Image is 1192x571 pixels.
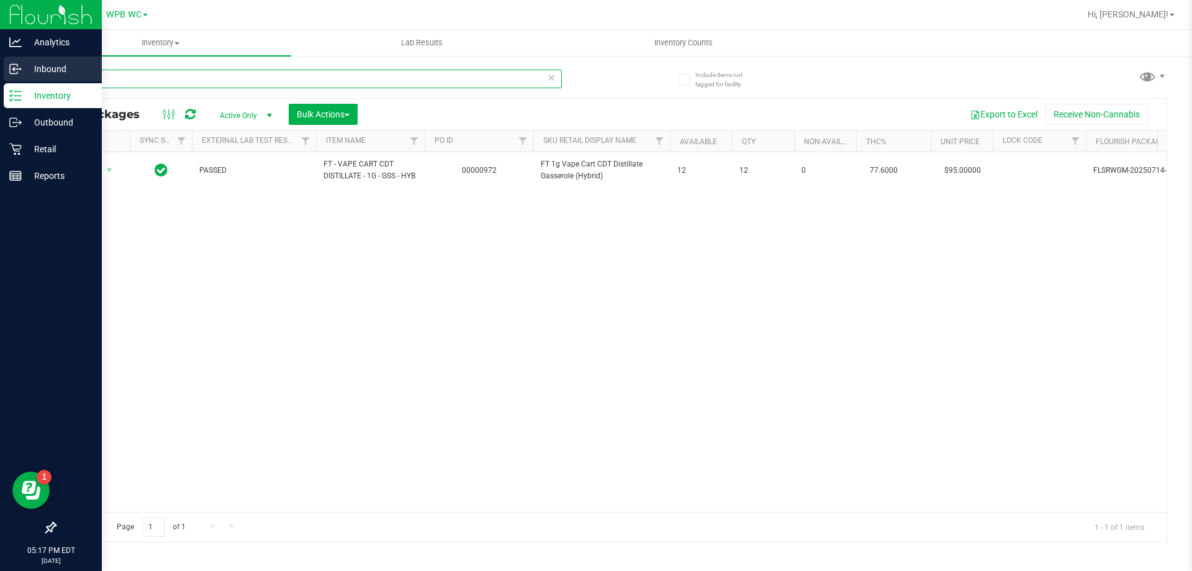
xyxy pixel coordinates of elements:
[680,137,717,146] a: Available
[106,9,142,20] span: WPB WC
[543,136,636,145] a: Sku Retail Display Name
[941,137,980,146] a: Unit Price
[55,70,562,88] input: Search Package ID, Item Name, SKU, Lot or Part Number...
[142,518,165,537] input: 1
[695,70,757,89] span: Include items not tagged for facility
[9,170,22,182] inline-svg: Reports
[547,70,556,86] span: Clear
[9,36,22,48] inline-svg: Analytics
[9,89,22,102] inline-svg: Inventory
[22,88,96,103] p: Inventory
[742,137,756,146] a: Qty
[638,37,729,48] span: Inventory Counts
[513,130,533,152] a: Filter
[1003,136,1042,145] a: Lock Code
[30,37,291,48] span: Inventory
[326,136,366,145] a: Item Name
[22,168,96,183] p: Reports
[22,115,96,130] p: Outbound
[553,30,814,56] a: Inventory Counts
[1085,518,1154,536] span: 1 - 1 of 1 items
[202,136,299,145] a: External Lab Test Result
[864,162,904,180] span: 77.6000
[12,472,50,509] iframe: Resource center
[22,62,96,76] p: Inbound
[9,143,22,155] inline-svg: Retail
[404,130,425,152] a: Filter
[649,130,670,152] a: Filter
[804,137,859,146] a: Non-Available
[1065,130,1086,152] a: Filter
[866,137,887,146] a: THC%
[155,162,168,179] span: In Sync
[541,158,662,182] span: FT 1g Vape Cart CDT Distillate Gasserole (Hybrid)
[6,545,96,556] p: 05:17 PM EDT
[938,162,987,180] span: $95.00000
[6,556,96,565] p: [DATE]
[297,109,350,119] span: Bulk Actions
[1045,104,1148,125] button: Receive Non-Cannabis
[30,30,291,56] a: Inventory
[140,136,187,145] a: Sync Status
[22,142,96,157] p: Retail
[435,136,453,145] a: PO ID
[9,63,22,75] inline-svg: Inbound
[384,37,459,48] span: Lab Results
[37,470,52,485] iframe: Resource center unread badge
[801,165,849,176] span: 0
[102,162,117,179] span: select
[65,107,152,121] span: All Packages
[1096,137,1174,146] a: Flourish Package ID
[22,35,96,50] p: Analytics
[323,158,417,182] span: FT - VAPE CART CDT DISTILLATE - 1G - GSS - HYB
[199,165,309,176] span: PASSED
[462,166,497,175] a: 00000972
[1088,9,1168,19] span: Hi, [PERSON_NAME]!
[296,130,316,152] a: Filter
[289,104,358,125] button: Bulk Actions
[677,165,725,176] span: 12
[171,130,192,152] a: Filter
[739,165,787,176] span: 12
[291,30,553,56] a: Lab Results
[9,116,22,129] inline-svg: Outbound
[106,518,196,537] span: Page of 1
[962,104,1045,125] button: Export to Excel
